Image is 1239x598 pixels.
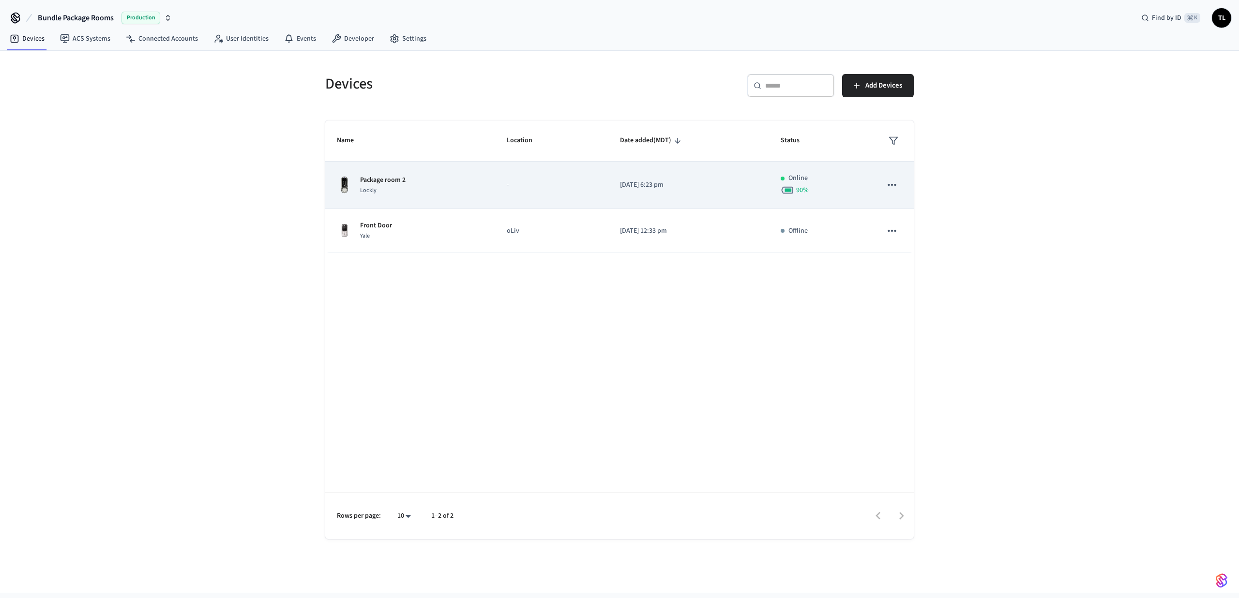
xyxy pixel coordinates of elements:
[337,133,366,148] span: Name
[1133,9,1208,27] div: Find by ID⌘ K
[276,30,324,47] a: Events
[325,74,614,94] h5: Devices
[1184,13,1200,23] span: ⌘ K
[206,30,276,47] a: User Identities
[324,30,382,47] a: Developer
[865,79,902,92] span: Add Devices
[337,511,381,521] p: Rows per page:
[842,74,914,97] button: Add Devices
[360,221,392,231] p: Front Door
[431,511,453,521] p: 1–2 of 2
[796,185,809,195] span: 90 %
[38,12,114,24] span: Bundle Package Rooms
[1212,8,1231,28] button: TL
[1213,9,1230,27] span: TL
[360,175,406,185] p: Package room 2
[1152,13,1181,23] span: Find by ID
[52,30,118,47] a: ACS Systems
[507,180,597,190] p: -
[360,186,377,194] span: Lockly
[118,30,206,47] a: Connected Accounts
[325,120,914,253] table: sticky table
[337,223,352,239] img: Yale Assure Touchscreen Wifi Smart Lock, Satin Nickel, Front
[620,226,757,236] p: [DATE] 12:33 pm
[121,12,160,24] span: Production
[2,30,52,47] a: Devices
[620,180,757,190] p: [DATE] 6:23 pm
[620,133,684,148] span: Date added(MDT)
[788,173,808,183] p: Online
[337,176,352,194] img: Lockly Vision Lock, Front
[507,226,597,236] p: oLiv
[382,30,434,47] a: Settings
[360,232,370,240] span: Yale
[788,226,808,236] p: Offline
[393,509,416,523] div: 10
[781,133,812,148] span: Status
[1216,573,1227,588] img: SeamLogoGradient.69752ec5.svg
[507,133,545,148] span: Location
